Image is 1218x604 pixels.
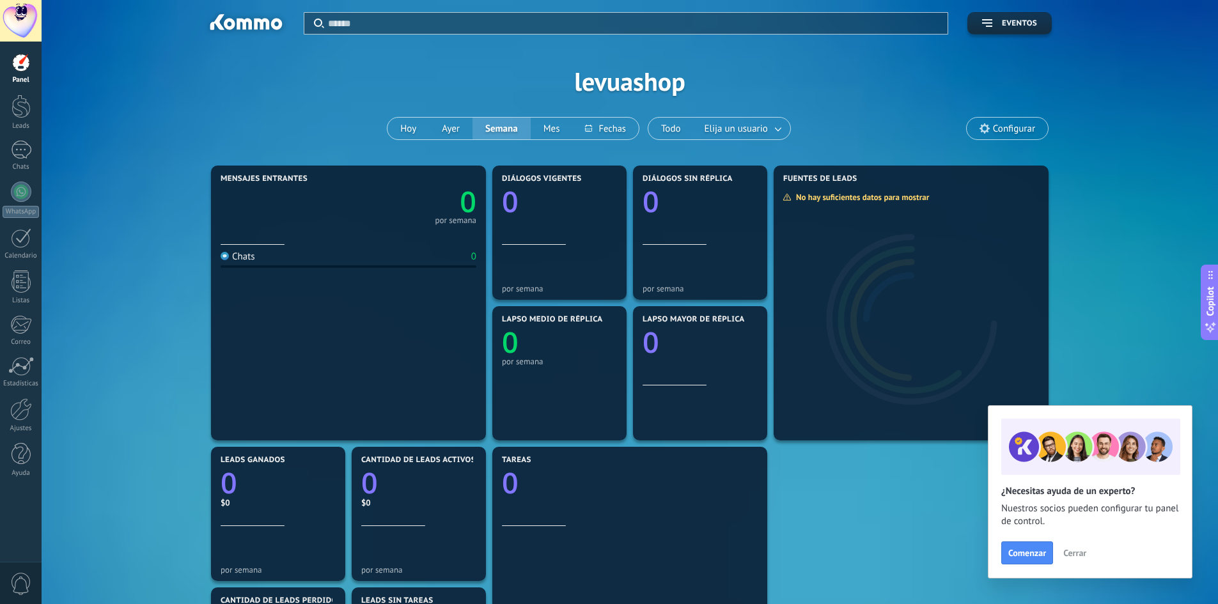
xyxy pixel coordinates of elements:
[3,76,40,84] div: Panel
[387,118,429,139] button: Hoy
[3,297,40,305] div: Listas
[361,463,378,502] text: 0
[1063,548,1086,557] span: Cerrar
[435,217,476,224] div: por semana
[643,182,659,221] text: 0
[3,122,40,130] div: Leads
[1204,286,1217,316] span: Copilot
[643,323,659,362] text: 0
[702,120,770,137] span: Elija un usuario
[502,357,617,366] div: por semana
[1001,502,1179,528] span: Nuestros socios pueden configurar tu panel de control.
[221,463,237,502] text: 0
[643,315,744,324] span: Lapso mayor de réplica
[531,118,573,139] button: Mes
[502,174,582,183] span: Diálogos vigentes
[3,206,39,218] div: WhatsApp
[502,323,519,362] text: 0
[502,456,531,465] span: Tareas
[643,284,758,293] div: por semana
[361,565,476,575] div: por semana
[1058,543,1092,562] button: Cerrar
[502,182,519,221] text: 0
[502,315,603,324] span: Lapso medio de réplica
[221,463,336,502] a: 0
[3,469,40,477] div: Ayuda
[1001,541,1053,564] button: Comenzar
[502,463,758,502] a: 0
[361,456,476,465] span: Cantidad de leads activos
[221,456,285,465] span: Leads ganados
[221,174,308,183] span: Mensajes entrantes
[502,284,617,293] div: por semana
[361,463,476,502] a: 0
[783,192,938,203] div: No hay suficientes datos para mostrar
[3,424,40,433] div: Ajustes
[783,174,857,183] span: Fuentes de leads
[361,497,476,508] div: $0
[429,118,472,139] button: Ayer
[1008,548,1046,557] span: Comenzar
[221,565,336,575] div: por semana
[221,251,255,263] div: Chats
[460,182,476,221] text: 0
[471,251,476,263] div: 0
[993,123,1035,134] span: Configurar
[221,497,336,508] div: $0
[221,252,229,260] img: Chats
[694,118,790,139] button: Elija un usuario
[643,174,733,183] span: Diálogos sin réplica
[648,118,694,139] button: Todo
[967,12,1052,35] button: Eventos
[3,252,40,260] div: Calendario
[3,338,40,346] div: Correo
[1002,19,1037,28] span: Eventos
[3,380,40,388] div: Estadísticas
[1001,485,1179,497] h2: ¿Necesitas ayuda de un experto?
[472,118,531,139] button: Semana
[348,182,476,221] a: 0
[572,118,638,139] button: Fechas
[3,163,40,171] div: Chats
[502,463,519,502] text: 0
